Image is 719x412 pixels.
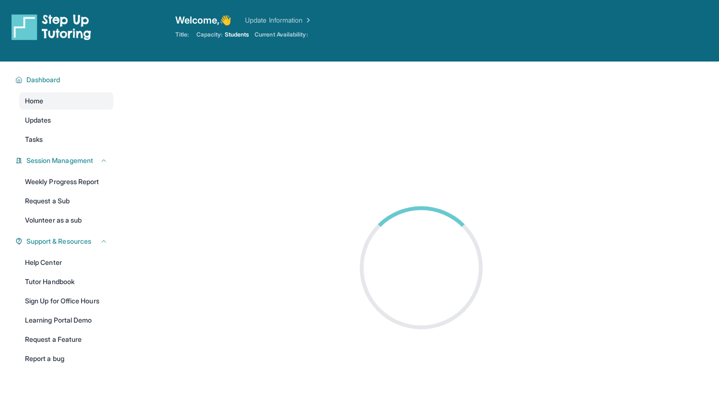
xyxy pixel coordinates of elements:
[19,173,113,190] a: Weekly Progress Report
[19,92,113,110] a: Home
[175,31,189,38] span: Title:
[19,350,113,367] a: Report a bug
[19,312,113,329] a: Learning Portal Demo
[19,273,113,290] a: Tutor Handbook
[19,212,113,229] a: Volunteer as a sub
[19,112,113,129] a: Updates
[19,331,113,348] a: Request a Feature
[19,254,113,271] a: Help Center
[245,15,312,25] a: Update Information
[175,13,232,27] span: Welcome, 👋
[23,75,108,85] button: Dashboard
[26,156,93,165] span: Session Management
[25,135,43,144] span: Tasks
[303,15,312,25] img: Chevron Right
[26,75,61,85] span: Dashboard
[196,31,223,38] span: Capacity:
[19,131,113,148] a: Tasks
[225,31,249,38] span: Students
[25,115,51,125] span: Updates
[255,31,307,38] span: Current Availability:
[19,192,113,210] a: Request a Sub
[23,156,108,165] button: Session Management
[25,96,43,106] span: Home
[12,13,91,40] img: logo
[19,292,113,310] a: Sign Up for Office Hours
[23,237,108,246] button: Support & Resources
[26,237,91,246] span: Support & Resources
